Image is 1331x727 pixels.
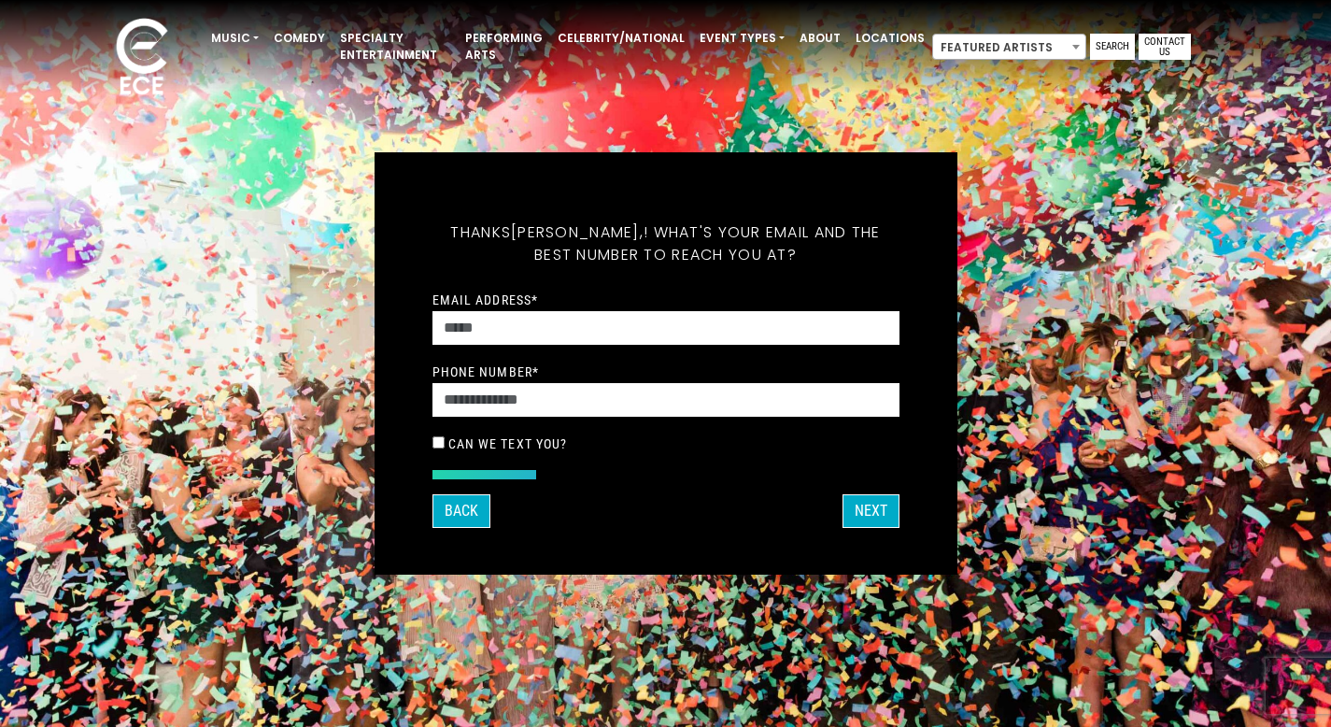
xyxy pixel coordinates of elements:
h5: Thanks ! What's your email and the best number to reach you at? [432,199,899,289]
span: Featured Artists [932,34,1086,60]
a: Comedy [266,22,333,54]
a: Celebrity/National [550,22,692,54]
a: Music [204,22,266,54]
button: Back [432,494,490,528]
a: Search [1090,34,1135,60]
label: Phone Number [432,363,540,380]
img: ece_new_logo_whitev2-1.png [95,13,189,104]
label: Email Address [432,292,539,308]
a: Event Types [692,22,792,54]
a: Performing Arts [458,22,550,71]
button: Next [842,494,899,528]
span: Featured Artists [933,35,1085,61]
label: Can we text you? [448,435,568,452]
a: Contact Us [1139,34,1191,60]
span: [PERSON_NAME], [511,221,644,243]
a: Specialty Entertainment [333,22,458,71]
a: About [792,22,848,54]
a: Locations [848,22,932,54]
